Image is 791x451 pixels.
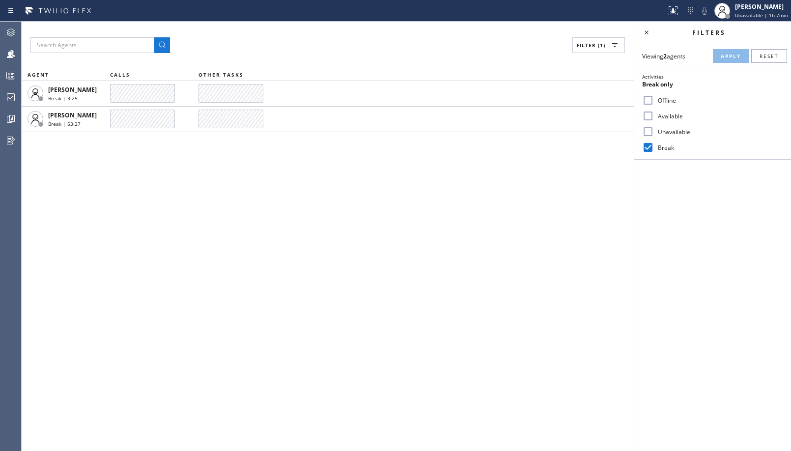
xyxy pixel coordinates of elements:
span: Unavailable | 1h 7min [735,12,788,19]
button: Apply [713,49,749,63]
span: CALLS [110,71,130,78]
span: OTHER TASKS [198,71,244,78]
strong: 2 [663,52,667,60]
span: Viewing agents [642,52,685,60]
label: Unavailable [654,128,783,136]
button: Filter (1) [572,37,625,53]
span: Reset [760,53,779,59]
span: Apply [721,53,741,59]
span: [PERSON_NAME] [48,111,97,119]
span: [PERSON_NAME] [48,85,97,94]
span: Filters [692,28,726,37]
button: Mute [698,4,711,18]
label: Offline [654,96,783,105]
input: Search Agents [30,37,154,53]
div: [PERSON_NAME] [735,2,788,11]
span: Break | 53:27 [48,120,81,127]
span: AGENT [28,71,49,78]
label: Break [654,143,783,152]
label: Available [654,112,783,120]
span: Break only [642,80,673,88]
span: Break | 3:25 [48,95,78,102]
div: Activities [642,73,783,80]
button: Reset [751,49,787,63]
span: Filter (1) [577,42,605,49]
